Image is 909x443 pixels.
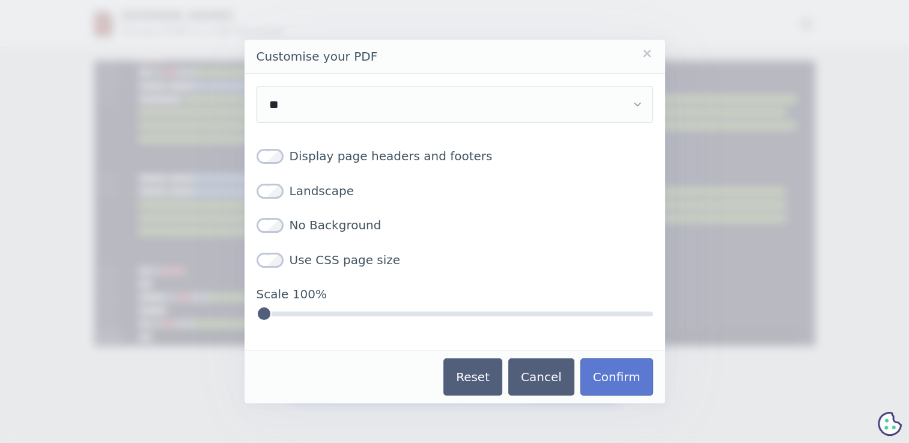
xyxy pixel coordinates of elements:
input: Use CSS page size [257,253,284,268]
label: Scale 100% [257,285,653,333]
button: Reset [443,358,502,396]
input: Landscape [257,184,284,199]
input: Display page headers and footers [257,149,284,164]
label: Landscape [257,182,354,200]
select: Choose paper size [257,86,653,123]
svg: Préférences en matière de cookies [878,412,902,436]
label: Use CSS page size [257,251,401,269]
input: No Background [257,218,284,233]
header: Customise your PDF [245,40,665,74]
button: Cancel [508,358,574,396]
label: Display page headers and footers [257,147,493,165]
input: Scale 100% [257,306,653,321]
button: Confirm [580,358,653,396]
label: No Background [257,216,382,234]
a: Close [641,47,653,59]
